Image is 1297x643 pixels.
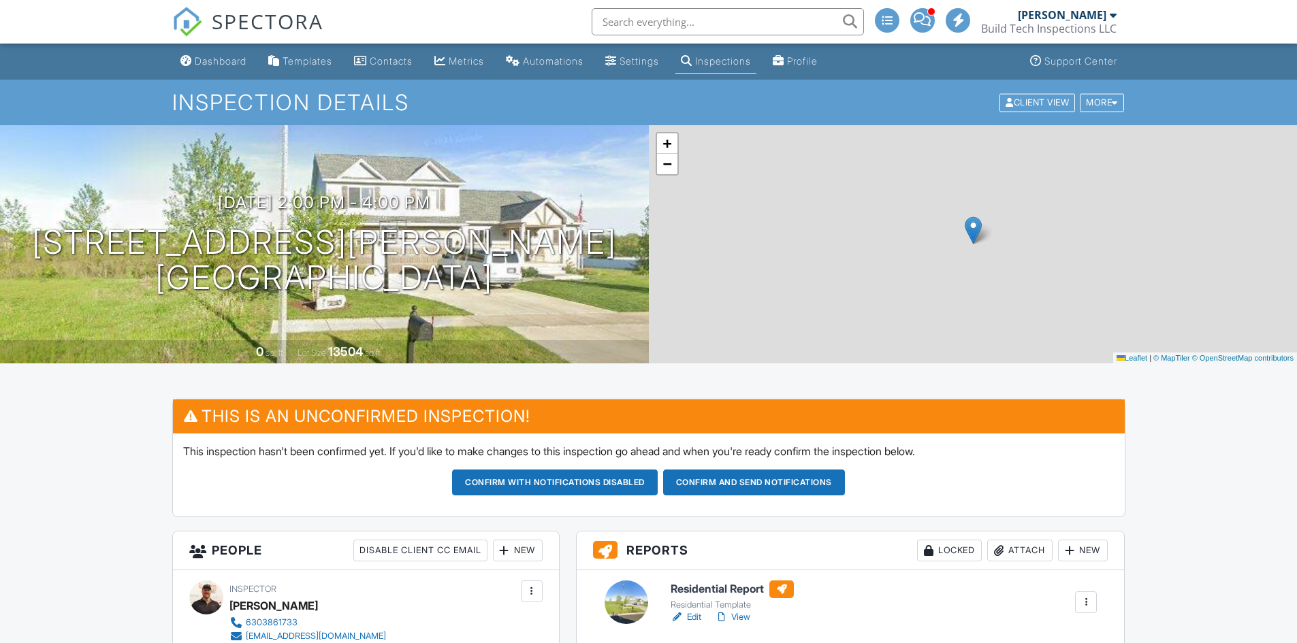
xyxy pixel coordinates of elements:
h3: This is an Unconfirmed Inspection! [173,399,1125,433]
div: Templates [283,55,332,67]
div: Support Center [1044,55,1117,67]
a: © MapTiler [1153,354,1190,362]
a: Metrics [429,49,490,74]
span: Lot Size [298,348,326,358]
span: sq.ft. [365,348,382,358]
div: Contacts [370,55,413,67]
span: − [662,155,671,172]
a: Edit [671,610,701,624]
a: Zoom out [657,154,677,174]
div: Settings [620,55,659,67]
a: Inspections [675,49,756,74]
div: [PERSON_NAME] [1018,8,1106,22]
a: Templates [263,49,338,74]
a: Automations (Advanced) [500,49,589,74]
div: More [1080,93,1124,112]
h3: [DATE] 2:00 pm - 4:00 pm [218,193,430,212]
a: Settings [600,49,664,74]
img: The Best Home Inspection Software - Spectora [172,7,202,37]
span: | [1149,354,1151,362]
a: Company Profile [767,49,823,74]
a: © OpenStreetMap contributors [1192,354,1294,362]
div: Locked [917,540,982,561]
h6: Residential Report [671,580,794,598]
span: SPECTORA [212,7,323,35]
h3: Reports [577,531,1125,570]
a: [EMAIL_ADDRESS][DOMAIN_NAME] [229,629,386,643]
a: Client View [998,97,1078,107]
div: Build Tech Inspections LLC [981,22,1117,35]
img: Marker [965,216,982,244]
a: View [715,610,750,624]
div: [PERSON_NAME] [229,595,318,616]
div: New [493,540,543,561]
div: Inspections [695,55,751,67]
h1: Inspection Details [172,90,1125,114]
p: This inspection hasn't been confirmed yet. If you'd like to make changes to this inspection go ah... [183,444,1115,459]
button: Confirm and send notifications [663,469,845,495]
a: Zoom in [657,133,677,154]
a: Contacts [349,49,418,74]
a: SPECTORA [172,18,323,47]
div: [EMAIL_ADDRESS][DOMAIN_NAME] [246,631,386,642]
h3: People [173,531,559,570]
h1: [STREET_ADDRESS][PERSON_NAME] [GEOGRAPHIC_DATA] [32,225,617,297]
div: 13504 [328,344,363,359]
div: Metrics [449,55,484,67]
div: 0 [256,344,263,359]
input: Search everything... [592,8,864,35]
a: Residential Report Residential Template [671,580,794,610]
div: Client View [999,93,1075,112]
div: Dashboard [195,55,246,67]
span: + [662,135,671,152]
span: sq. ft. [266,348,285,358]
span: Inspector [229,584,276,594]
a: Dashboard [175,49,252,74]
a: 6303861733 [229,616,386,629]
button: Confirm with notifications disabled [452,469,658,495]
div: Residential Template [671,599,794,610]
div: Profile [787,55,818,67]
div: Automations [523,55,583,67]
div: Disable Client CC Email [353,540,487,561]
a: Support Center [1025,49,1123,74]
div: 6303861733 [246,617,298,628]
div: New [1058,540,1108,561]
div: Attach [987,540,1053,561]
a: Leaflet [1117,354,1147,362]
